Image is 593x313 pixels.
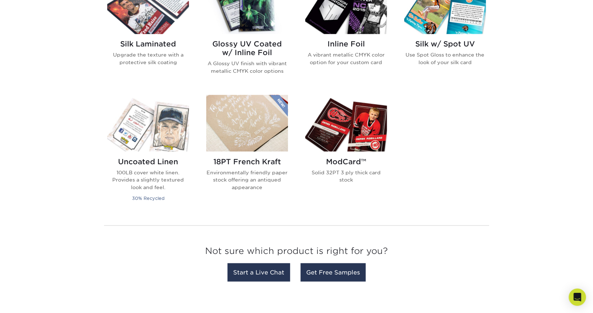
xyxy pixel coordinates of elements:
a: Uncoated Linen Trading Cards Uncoated Linen 100LB cover white linen. Provides a slightly textured... [107,95,189,211]
p: Upgrade the texture with a protective silk coating [107,52,189,66]
p: Environmentally friendly paper stock offering an antiqued appearance [206,169,288,191]
h2: Glossy UV Coated w/ Inline Foil [206,40,288,57]
h2: Inline Foil [305,40,387,49]
img: 18PT French Kraft Trading Cards [206,95,288,152]
img: New Product [270,95,288,117]
a: Start a Live Chat [227,263,290,282]
h3: Not sure which product is right for you? [104,240,489,265]
p: A vibrant metallic CMYK color option for your custom card [305,52,387,66]
small: 30% Recycled [132,196,164,201]
p: Use Spot Gloss to enhance the look of your silk card [404,52,486,66]
h2: Silk Laminated [107,40,189,49]
p: 100LB cover white linen. Provides a slightly textured look and feel. [107,169,189,191]
a: 18PT French Kraft Trading Cards 18PT French Kraft Environmentally friendly paper stock offering a... [206,95,288,211]
h2: Silk w/ Spot UV [404,40,486,49]
img: Uncoated Linen Trading Cards [107,95,189,152]
div: Open Intercom Messenger [569,289,586,306]
h2: 18PT French Kraft [206,157,288,166]
h2: Uncoated Linen [107,157,189,166]
a: Get Free Samples [300,263,366,282]
img: ModCard™ Trading Cards [305,95,387,152]
a: ModCard™ Trading Cards ModCard™ Solid 32PT 3 ply thick card stock [305,95,387,211]
h2: ModCard™ [305,157,387,166]
p: A Glossy UV finish with vibrant metallic CMYK color options [206,60,288,75]
p: Solid 32PT 3 ply thick card stock [305,169,387,184]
